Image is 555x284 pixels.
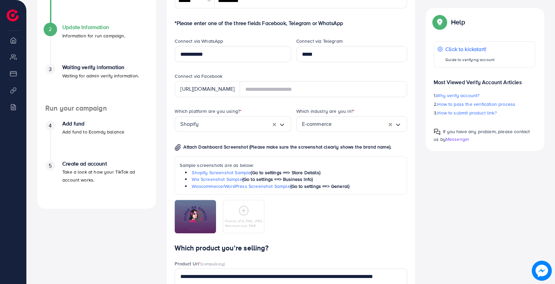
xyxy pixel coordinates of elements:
h4: Run your campaign [37,104,156,112]
li: Create ad account [37,161,156,201]
p: Click to kickstart! [445,45,495,53]
input: Search for option [332,119,389,129]
li: Update Information [37,24,156,64]
p: Help [451,18,465,26]
h4: Update Information [62,24,125,30]
span: (compulsory) [201,261,225,267]
p: Maximum size: 5MB [225,223,263,228]
span: Why verify account? [436,92,479,99]
p: Format: JPG, PNG, JPEG [225,219,263,223]
p: Waiting for admin verify information. [62,72,139,80]
span: 2 [49,25,52,33]
label: Which platform are you using? [175,108,242,114]
span: (Go to settings ==> General) [290,183,349,190]
label: Connect via WhatsApp [175,38,223,44]
li: Waiting verify information [37,64,156,104]
p: Add fund to Ecomdy balance [62,128,124,136]
a: Woocommerce/WordPress Screenshot Sample [192,183,290,190]
p: *Please enter one of the three fields Facebook, Telegram or WhatsApp [175,19,407,27]
span: Attach Dashboard Screenshot (Please make sure the screenshot clearly shows the brand name). [183,144,391,150]
button: Clear Selected [389,120,392,128]
span: How to submit product link? [437,109,496,116]
h4: Create ad account [62,161,148,167]
button: Clear Selected [273,120,276,128]
div: [URL][DOMAIN_NAME] [175,81,240,97]
h4: Waiting verify information [62,64,139,70]
li: Add fund [37,120,156,161]
a: Shopify Screenshot Sample [192,169,251,176]
h4: Add fund [62,120,124,127]
span: 4 [49,122,52,129]
span: 3 [49,65,52,73]
span: Shopify [180,119,199,129]
p: Most Viewed Verify Account Articles [434,73,535,86]
div: Search for option [296,116,407,132]
p: 3. [434,109,535,117]
img: logo [7,9,19,21]
p: Take a look at how your TikTok ad account works. [62,168,148,184]
a: Wix Screenshot Sample [192,176,242,183]
span: Messenger [446,136,469,143]
img: img uploaded [175,200,216,233]
img: img [175,144,181,151]
img: Popup guide [434,128,440,135]
p: Information for run campaign. [62,32,125,40]
p: 1. [434,91,535,99]
span: If you have any problem, please contact us by [434,128,530,143]
input: Search for option [199,119,272,129]
label: Product Url [175,260,225,267]
img: image [532,261,552,281]
h4: Which product you’re selling? [175,244,407,252]
span: (Go to settings ==> Business Info) [242,176,313,183]
span: E-commerce [302,119,332,129]
label: Which industry are you in? [296,108,355,114]
label: Connect via Telegram [296,38,343,44]
label: Connect via Facebook [175,73,222,79]
p: Guide to verifying account [445,56,495,64]
img: Popup guide [434,16,446,28]
span: How to pass the verification process [437,101,515,107]
span: (Go to settings ==> Store Details) [251,169,320,176]
p: Sample screenshots are as below: [180,161,402,169]
span: 5 [49,162,52,170]
div: Search for option [175,116,291,132]
p: 2. [434,100,535,108]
